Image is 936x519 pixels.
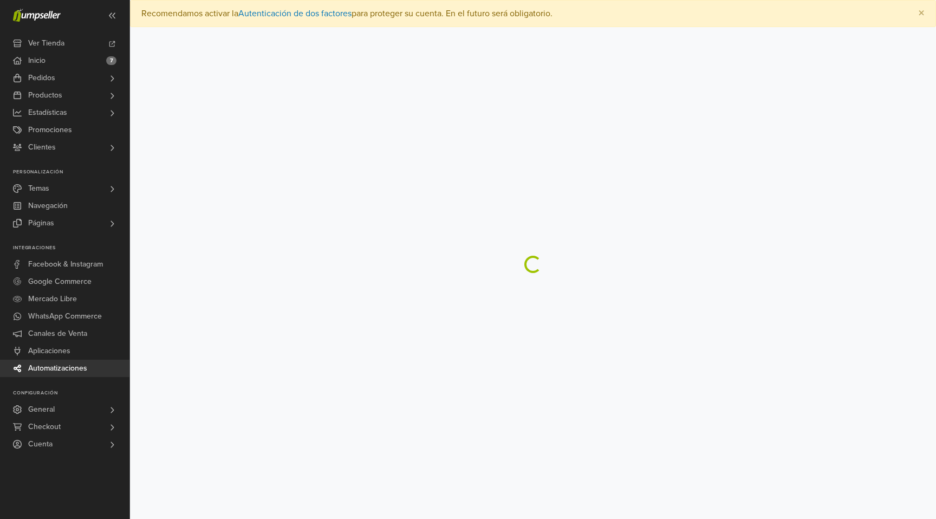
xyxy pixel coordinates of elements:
span: Estadísticas [28,104,67,121]
p: Personalización [13,169,129,176]
p: Configuración [13,390,129,397]
a: Autenticación de dos factores [238,8,352,19]
span: × [918,5,925,21]
span: Temas [28,180,49,197]
span: Promociones [28,121,72,139]
span: Aplicaciones [28,342,70,360]
p: Integraciones [13,245,129,251]
span: Automatizaciones [28,360,87,377]
span: Navegación [28,197,68,215]
span: Canales de Venta [28,325,87,342]
span: Páginas [28,215,54,232]
span: Ver Tienda [28,35,64,52]
span: Checkout [28,418,61,436]
span: Cuenta [28,436,53,453]
span: Google Commerce [28,273,92,290]
span: Productos [28,87,62,104]
span: Clientes [28,139,56,156]
span: Facebook & Instagram [28,256,103,273]
button: Close [907,1,935,27]
span: 7 [106,56,116,65]
span: WhatsApp Commerce [28,308,102,325]
span: Mercado Libre [28,290,77,308]
span: Pedidos [28,69,55,87]
span: General [28,401,55,418]
span: Inicio [28,52,45,69]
